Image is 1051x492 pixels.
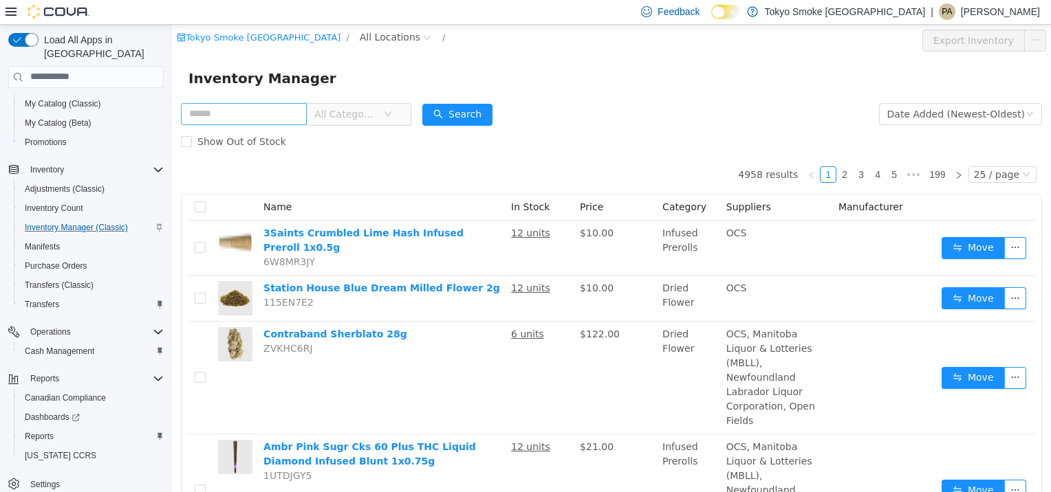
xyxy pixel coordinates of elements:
[554,304,643,401] span: OCS, Manitoba Liquor & Lotteries (MBLL), Newfoundland Labrador Liquor Corporation, Open Fields
[25,98,101,109] span: My Catalog (Classic)
[19,390,164,406] span: Canadian Compliance
[17,43,173,65] span: Inventory Manager
[19,277,164,293] span: Transfers (Classic)
[25,260,87,271] span: Purchase Orders
[19,181,164,197] span: Adjustments (Classic)
[14,407,169,427] a: Dashboards
[25,161,164,178] span: Inventory
[854,85,862,95] i: icon: down
[25,412,80,423] span: Dashboards
[25,222,128,233] span: Inventory Manager (Classic)
[931,3,933,20] p: |
[25,137,67,148] span: Promotions
[91,272,142,283] span: 115EN7E2
[750,5,853,27] button: Export Inventory
[30,326,71,337] span: Operations
[30,479,60,490] span: Settings
[770,455,833,477] button: icon: swapMove
[14,94,169,113] button: My Catalog (Classic)
[91,177,120,188] span: Name
[770,212,833,234] button: icon: swapMove
[30,164,64,175] span: Inventory
[779,142,795,158] li: Next Page
[408,416,442,427] span: $21.00
[46,256,80,291] img: Station House Blue Dream Milled Flower 2g hero shot
[91,304,235,315] a: Contraband Sherblato 28g
[20,111,120,122] span: Show Out of Stock
[339,203,378,214] u: 12 units
[408,304,448,315] span: $122.00
[961,3,1040,20] p: [PERSON_NAME]
[25,183,105,194] span: Adjustments (Classic)
[631,142,648,158] li: Previous Page
[566,142,626,158] li: 4958 results
[339,177,378,188] span: In Stock
[832,262,854,284] button: icon: ellipsis
[850,146,858,155] i: icon: down
[3,322,169,342] button: Operations
[25,161,69,178] button: Inventory
[408,258,442,269] span: $10.00
[91,318,140,329] span: ZVKHC6RJ
[770,342,833,364] button: icon: swapMove
[682,142,697,157] a: 3
[5,8,14,17] i: icon: shop
[25,392,106,403] span: Canadian Compliance
[25,118,91,128] span: My Catalog (Beta)
[554,203,575,214] span: OCS
[408,177,431,188] span: Price
[711,19,712,20] span: Dark Mode
[649,142,664,157] a: 1
[3,160,169,179] button: Inventory
[485,297,549,410] td: Dried Flower
[19,390,111,406] a: Canadian Compliance
[19,96,164,112] span: My Catalog (Classic)
[19,258,93,274] a: Purchase Orders
[715,142,730,157] a: 5
[188,5,248,20] span: All Locations
[19,238,164,255] span: Manifests
[25,324,76,340] button: Operations
[91,416,304,442] a: Ambr Pink Sugr Cks 60 Plus THC Liquid Diamond Infused Blunt 1x0.75g
[174,8,177,18] span: /
[14,342,169,361] button: Cash Management
[46,302,80,337] img: Contraband Sherblato 28g hero shot
[14,295,169,314] button: Transfers
[14,388,169,407] button: Canadian Compliance
[25,299,59,310] span: Transfers
[30,373,59,384] span: Reports
[832,342,854,364] button: icon: ellipsis
[698,142,713,157] a: 4
[19,296,65,313] a: Transfers
[490,177,534,188] span: Category
[19,200,164,216] span: Inventory Count
[554,177,599,188] span: Suppliers
[14,199,169,218] button: Inventory Count
[770,262,833,284] button: icon: swapMove
[46,201,80,236] img: 3Saints Crumbled Lime Hash Infused Preroll 1x0.5g hero shot
[14,276,169,295] button: Transfers (Classic)
[753,142,777,157] a: 199
[25,241,60,252] span: Manifests
[19,428,59,445] a: Reports
[852,5,874,27] button: icon: ellipsis
[19,343,164,359] span: Cash Management
[19,447,164,464] span: Washington CCRS
[19,428,164,445] span: Reports
[667,177,731,188] span: Manufacturer
[19,115,97,131] a: My Catalog (Beta)
[485,251,549,297] td: Dried Flower
[28,5,89,19] img: Cova
[697,142,714,158] li: 4
[19,181,110,197] a: Adjustments (Classic)
[783,146,791,155] i: icon: right
[91,232,143,243] span: 6W8MR3JY
[339,304,372,315] u: 6 units
[19,343,100,359] a: Cash Management
[19,258,164,274] span: Purchase Orders
[730,142,752,158] li: Next 5 Pages
[554,258,575,269] span: OCS
[25,431,54,442] span: Reports
[14,256,169,276] button: Purchase Orders
[765,3,926,20] p: Tokyo Smoke [GEOGRAPHIC_DATA]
